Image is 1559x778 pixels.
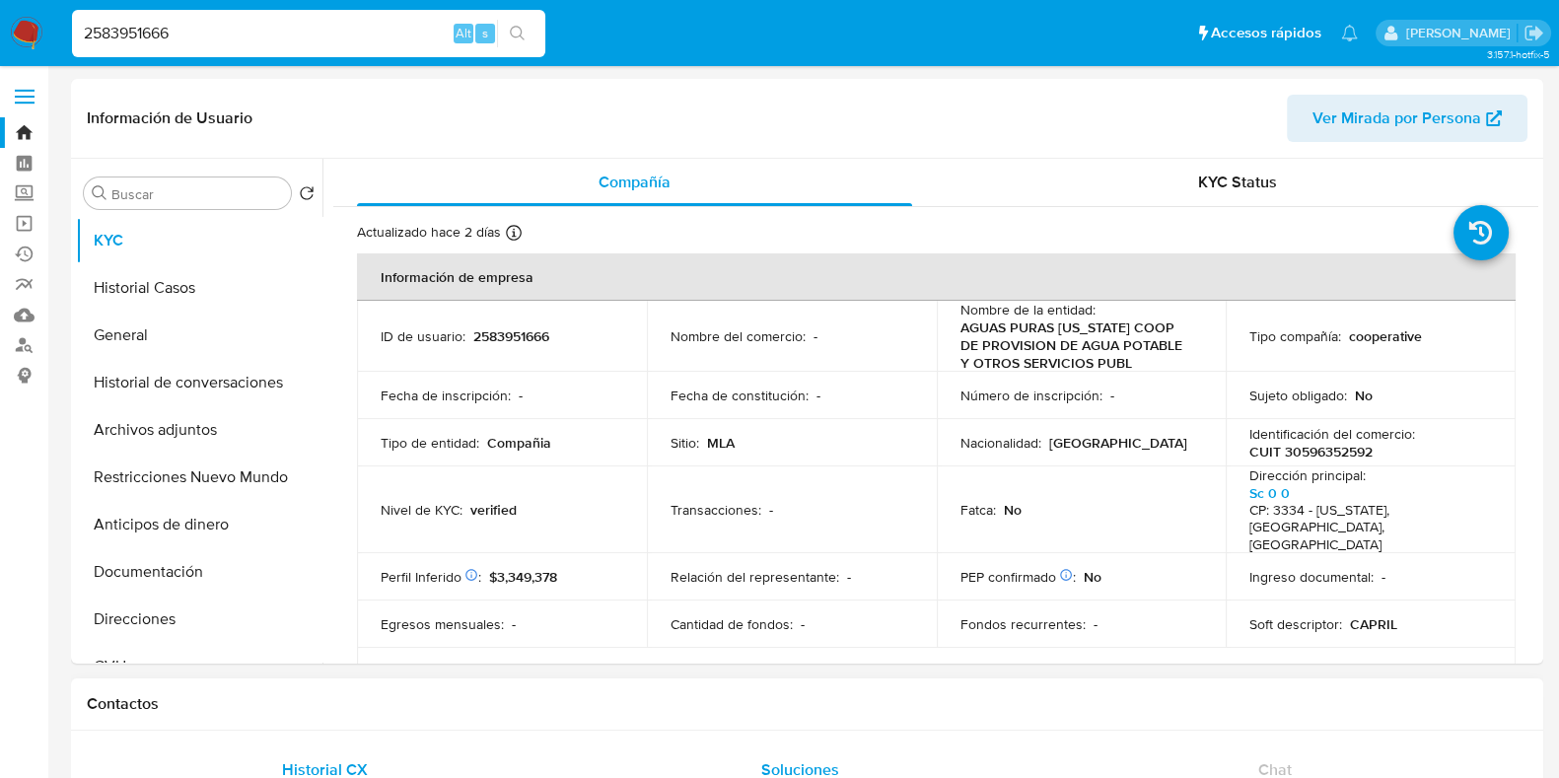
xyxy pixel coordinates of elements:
p: PEP confirmado : [960,568,1076,586]
p: 2583951666 [473,327,549,345]
p: Tipo compañía : [1249,327,1341,345]
h1: Contactos [87,694,1527,714]
p: Cantidad de fondos : [671,615,793,633]
p: Nivel de KYC : [381,501,462,519]
p: Número de inscripción : [960,387,1102,404]
p: MLA [707,434,735,452]
p: Nacionalidad : [960,434,1041,452]
p: AGUAS PURAS [US_STATE] COOP DE PROVISION DE AGUA POTABLE Y OTROS SERVICIOS PUBL [960,318,1195,372]
p: Relación del representante : [671,568,839,586]
button: General [76,312,322,359]
h1: Información de Usuario [87,108,252,128]
p: No [1004,501,1022,519]
p: Fondos recurrentes : [960,615,1086,633]
p: No [1084,568,1101,586]
button: Restricciones Nuevo Mundo [76,454,322,501]
span: Ver Mirada por Persona [1312,95,1481,142]
span: Alt [456,24,471,42]
span: Compañía [599,171,671,193]
p: Ingreso documental : [1249,568,1374,586]
button: Historial de conversaciones [76,359,322,406]
p: - [816,387,820,404]
p: florencia.lera@mercadolibre.com [1405,24,1517,42]
input: Buscar [111,185,283,203]
p: - [769,501,773,519]
p: cooperative [1349,327,1422,345]
p: ID de usuario : [381,327,465,345]
span: $3,349,378 [489,567,557,587]
a: Sc 0 0 [1249,483,1290,503]
a: Notificaciones [1341,25,1358,41]
p: verified [470,501,517,519]
p: - [1094,615,1098,633]
p: - [1382,568,1385,586]
button: Volver al orden por defecto [299,185,315,207]
button: Archivos adjuntos [76,406,322,454]
p: Sujeto obligado : [1249,387,1347,404]
p: Perfil Inferido : [381,568,481,586]
p: - [847,568,851,586]
p: Identificación del comercio : [1249,425,1415,443]
button: Documentación [76,548,322,596]
p: Transacciones : [671,501,761,519]
p: Fecha de constitución : [671,387,809,404]
p: - [814,327,817,345]
button: Direcciones [76,596,322,643]
p: - [519,387,523,404]
p: Soft descriptor : [1249,615,1342,633]
p: Fecha de inscripción : [381,387,511,404]
p: - [512,615,516,633]
p: Tipo de entidad : [381,434,479,452]
p: - [1110,387,1114,404]
p: CUIT 30596352592 [1249,443,1373,460]
button: Historial Casos [76,264,322,312]
th: Información de empresa [357,253,1516,301]
button: Ver Mirada por Persona [1287,95,1527,142]
p: Dirección principal : [1249,466,1366,484]
p: Ingresos mensuales : [381,663,507,680]
button: CVU [76,643,322,690]
p: CAPRIL [1350,615,1397,633]
p: Nombre de la entidad : [960,301,1096,318]
a: Salir [1524,23,1544,43]
button: Anticipos de dinero [76,501,322,548]
button: Buscar [92,185,107,201]
h4: CP: 3334 - [US_STATE], [GEOGRAPHIC_DATA], [GEOGRAPHIC_DATA] [1249,502,1484,554]
p: Fatca : [960,501,996,519]
p: Egresos mensuales : [381,615,504,633]
input: Buscar usuario o caso... [72,21,545,46]
button: KYC [76,217,322,264]
p: - [801,615,805,633]
p: No [1355,387,1373,404]
p: Nombre del comercio : [671,327,806,345]
p: [GEOGRAPHIC_DATA] [1049,434,1187,452]
span: KYC Status [1198,171,1277,193]
button: search-icon [497,20,537,47]
p: - [515,663,519,680]
p: Sitio : [671,434,699,452]
p: Compañia [487,434,551,452]
span: s [482,24,488,42]
span: Accesos rápidos [1211,23,1321,43]
p: Actualizado hace 2 días [357,223,501,242]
